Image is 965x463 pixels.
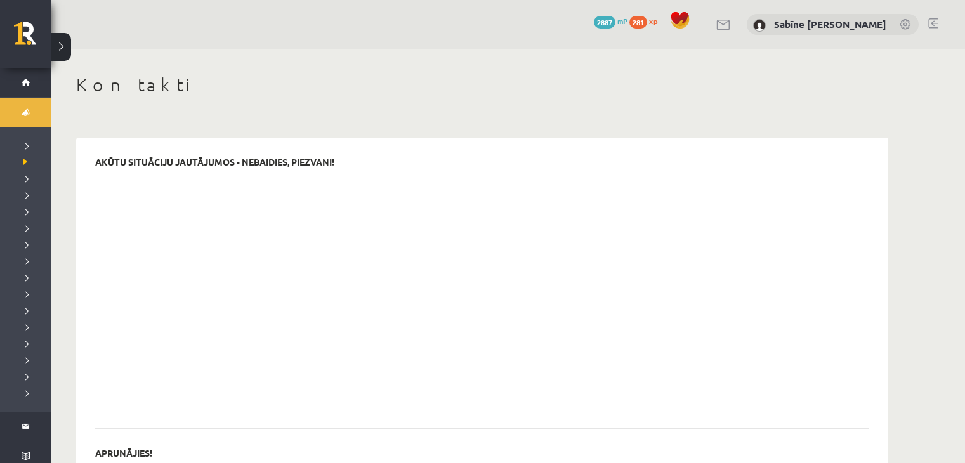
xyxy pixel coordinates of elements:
a: 2887 mP [594,16,627,26]
p: APRUNĀJIES! [95,448,152,459]
a: Rīgas 1. Tālmācības vidusskola [14,22,51,54]
h1: Kontakti [76,74,888,96]
a: Sabīne [PERSON_NAME] [774,18,886,30]
span: 281 [629,16,647,29]
p: AKŪTU SITUĀCIJU JAUTĀJUMOS - NEBAIDIES, PIEZVANI! [95,157,334,167]
span: xp [649,16,657,26]
span: mP [617,16,627,26]
img: Sabīne Kate Bramane [753,19,766,32]
a: 281 xp [629,16,664,26]
span: 2887 [594,16,615,29]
